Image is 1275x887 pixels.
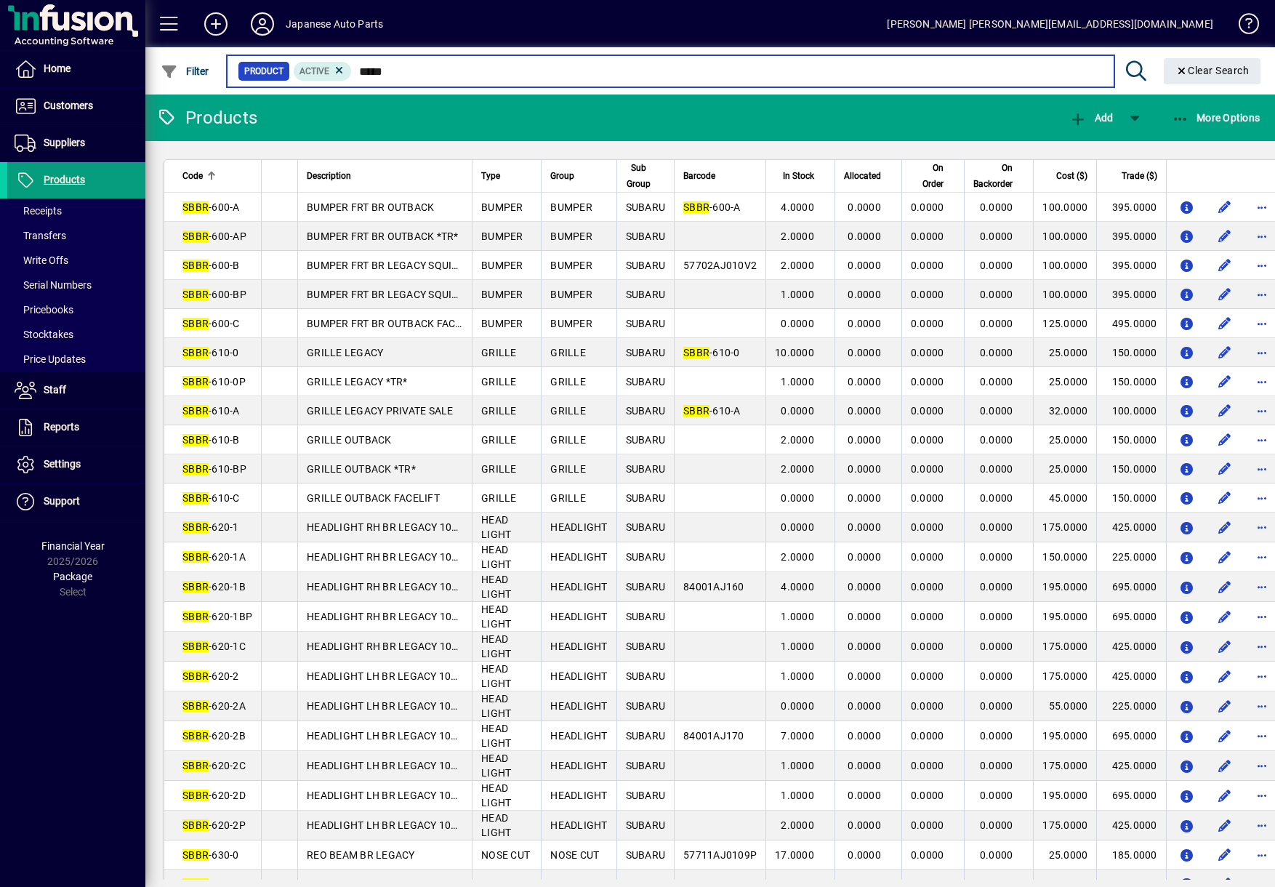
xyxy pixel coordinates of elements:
span: Allocated [844,168,881,184]
span: 0.0000 [911,201,944,213]
span: 0.0000 [911,551,944,563]
a: Reports [7,409,145,446]
mat-chip: Activation Status: Active [294,62,352,81]
td: 25.0000 [1033,338,1096,367]
span: -620-1A [182,551,246,563]
span: HEADLIGHT [550,551,607,563]
span: SUBARU [626,434,666,446]
button: More options [1251,515,1274,539]
button: More options [1251,254,1274,277]
td: 150.0000 [1096,425,1165,454]
td: 150.0000 [1096,483,1165,513]
span: 0.0000 [980,492,1013,504]
em: SBBR [182,376,209,388]
button: More options [1251,457,1274,481]
button: More options [1251,694,1274,718]
span: 0.0000 [980,405,1013,417]
button: Clear [1164,58,1261,84]
span: HEAD LIGHT [481,514,511,540]
button: More options [1251,754,1274,777]
span: SUBARU [626,260,666,271]
span: 0.0000 [980,376,1013,388]
td: 150.0000 [1096,367,1165,396]
button: Profile [239,11,286,37]
a: Customers [7,88,145,124]
span: SUBARU [626,463,666,475]
span: GRILLE [550,347,586,358]
span: 0.0000 [911,230,944,242]
span: SUBARU [626,230,666,242]
button: More options [1251,312,1274,335]
span: SUBARU [626,376,666,388]
span: On Order [911,160,944,192]
span: 4.0000 [781,201,814,213]
span: 0.0000 [980,581,1013,593]
button: Add [193,11,239,37]
span: 1.0000 [781,289,814,300]
span: 84001AJ160 [683,581,744,593]
span: -600-B [182,260,240,271]
span: SUBARU [626,405,666,417]
button: More Options [1168,105,1264,131]
span: HEAD LIGHT [481,574,511,600]
span: 0.0000 [911,260,944,271]
em: SBBR [182,463,209,475]
button: More options [1251,428,1274,451]
button: Edit [1213,283,1236,306]
em: SBBR [182,318,209,329]
button: More options [1251,605,1274,628]
a: Receipts [7,198,145,223]
span: -600-AP [182,230,246,242]
span: SUBARU [626,581,666,593]
span: -610-0 [683,347,740,358]
span: HEADLIGHT RH BR LEGACY 100-20061 HID DARK *TR* [307,611,564,622]
span: GRILLE [550,405,586,417]
span: Support [44,495,80,507]
td: 695.0000 [1096,572,1165,602]
span: GRILLE [481,347,517,358]
span: BUMPER FRT BR OUTBACK [307,201,434,213]
span: Products [44,174,85,185]
span: BUMPER [550,201,592,213]
span: HEADLIGHT [550,521,607,533]
span: 0.0000 [980,347,1013,358]
span: 2.0000 [781,434,814,446]
span: Code [182,168,203,184]
span: 4.0000 [781,581,814,593]
span: 0.0000 [911,376,944,388]
div: Sub Group [626,160,666,192]
span: 0.0000 [980,318,1013,329]
span: HEAD LIGHT [481,544,511,570]
span: GRILLE [481,463,517,475]
span: BUMPER [550,230,592,242]
span: GRILLE LEGACY PRIVATE SALE [307,405,454,417]
a: Settings [7,446,145,483]
em: SBBR [182,492,209,504]
span: 0.0000 [848,521,881,533]
span: Home [44,63,71,74]
button: Edit [1213,428,1236,451]
span: -610-B [182,434,240,446]
em: SBBR [683,201,709,213]
div: Type [481,168,532,184]
span: 2.0000 [781,551,814,563]
span: GRILLE LEGACY *TR* [307,376,408,388]
td: 150.0000 [1096,454,1165,483]
span: 0.0000 [980,230,1013,242]
td: 425.0000 [1096,513,1165,542]
span: Description [307,168,351,184]
span: Cost ($) [1056,168,1087,184]
button: More options [1251,283,1274,306]
div: Barcode [683,168,757,184]
a: Transfers [7,223,145,248]
td: 25.0000 [1033,425,1096,454]
span: SUBARU [626,347,666,358]
span: 0.0000 [911,289,944,300]
td: 100.0000 [1096,396,1165,425]
span: -610-A [683,405,741,417]
span: 10.0000 [775,347,814,358]
span: HEADLIGHT RH BR LEGACY 100-20062 NON HID MANUAL [307,551,580,563]
a: Knowledge Base [1228,3,1257,50]
em: SBBR [182,551,209,563]
button: Edit [1213,225,1236,248]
